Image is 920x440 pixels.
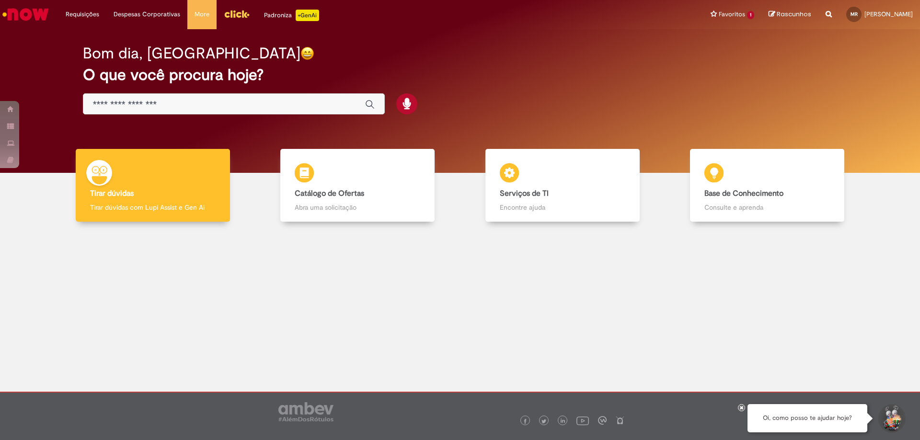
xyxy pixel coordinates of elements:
a: Tirar dúvidas Tirar dúvidas com Lupi Assist e Gen Ai [50,149,255,222]
span: MR [851,11,858,17]
a: Catálogo de Ofertas Abra uma solicitação [255,149,460,222]
div: Oi, como posso te ajudar hoje? [747,404,867,432]
span: 1 [747,11,754,19]
b: Serviços de TI [500,189,549,198]
button: Iniciar Conversa de Suporte [877,404,906,433]
img: click_logo_yellow_360x200.png [224,7,250,21]
img: logo_footer_linkedin.png [561,418,565,424]
h2: Bom dia, [GEOGRAPHIC_DATA] [83,45,300,62]
span: Despesas Corporativas [114,10,180,19]
span: Favoritos [719,10,745,19]
img: logo_footer_workplace.png [598,416,607,425]
a: Rascunhos [769,10,811,19]
img: logo_footer_naosei.png [616,416,624,425]
p: Tirar dúvidas com Lupi Assist e Gen Ai [90,203,216,212]
p: +GenAi [296,10,319,21]
p: Encontre ajuda [500,203,625,212]
img: logo_footer_ambev_rotulo_gray.png [278,402,333,421]
b: Tirar dúvidas [90,189,134,198]
a: Base de Conhecimento Consulte e aprenda [665,149,870,222]
h2: O que você procura hoje? [83,67,838,83]
div: Padroniza [264,10,319,21]
img: logo_footer_twitter.png [541,419,546,424]
span: [PERSON_NAME] [864,10,913,18]
span: More [195,10,209,19]
span: Requisições [66,10,99,19]
b: Catálogo de Ofertas [295,189,364,198]
p: Consulte e aprenda [704,203,830,212]
img: logo_footer_facebook.png [523,419,528,424]
img: ServiceNow [1,5,50,24]
img: happy-face.png [300,46,314,60]
b: Base de Conhecimento [704,189,783,198]
p: Abra uma solicitação [295,203,420,212]
a: Serviços de TI Encontre ajuda [460,149,665,222]
span: Rascunhos [777,10,811,19]
img: logo_footer_youtube.png [576,414,589,427]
